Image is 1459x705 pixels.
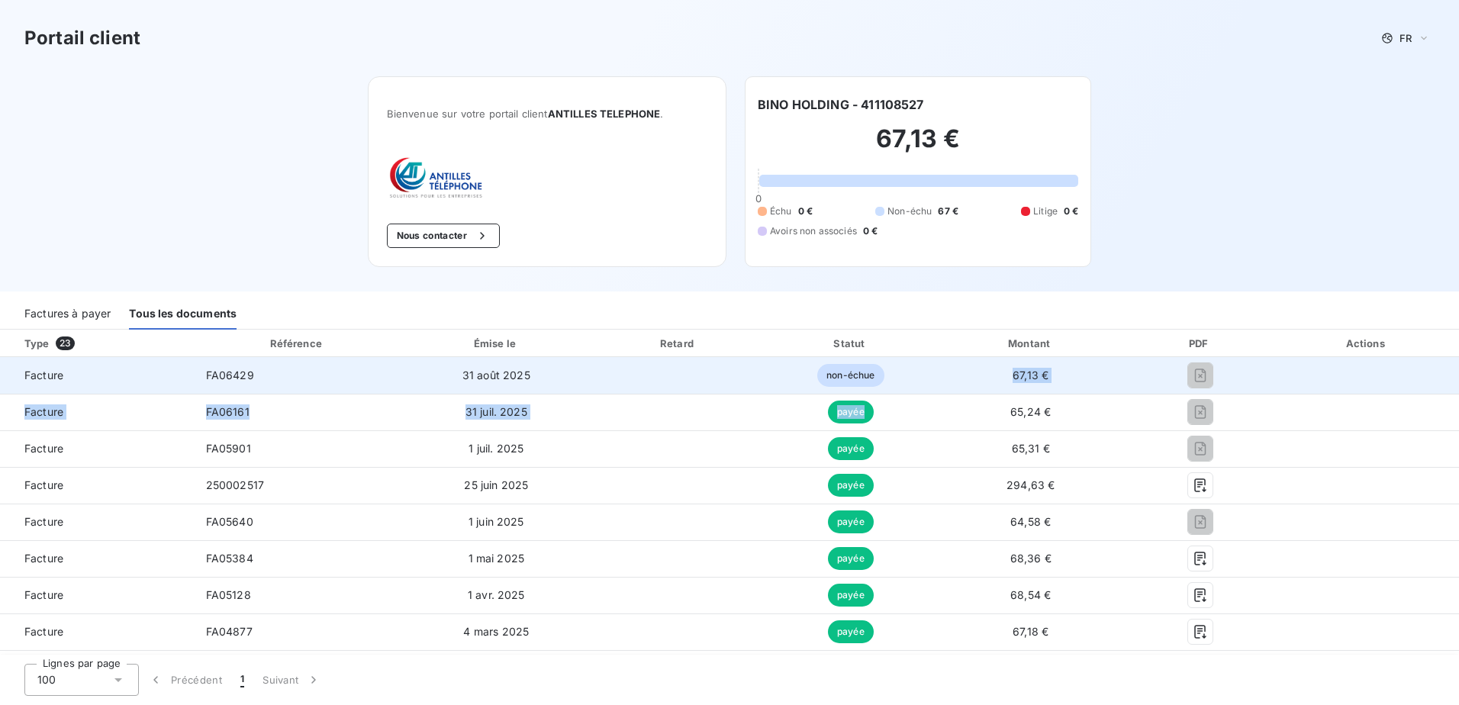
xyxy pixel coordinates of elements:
[404,336,588,351] div: Émise le
[37,672,56,687] span: 100
[828,620,874,643] span: payée
[206,515,253,528] span: FA05640
[1012,442,1050,455] span: 65,31 €
[939,336,1122,351] div: Montant
[755,192,762,204] span: 0
[770,204,792,218] span: Échu
[770,224,857,238] span: Avoirs non associés
[253,664,330,696] button: Suivant
[206,478,264,491] span: 250002517
[206,405,250,418] span: FA06161
[24,298,111,330] div: Factures à payer
[240,672,244,687] span: 1
[758,95,924,114] h6: BINO HOLDING - 411108527
[469,515,524,528] span: 1 juin 2025
[798,204,813,218] span: 0 €
[1013,625,1048,638] span: 67,18 €
[594,336,763,351] div: Retard
[863,224,878,238] span: 0 €
[1013,369,1048,381] span: 67,13 €
[206,625,253,638] span: FA04877
[828,401,874,423] span: payée
[1010,552,1052,565] span: 68,36 €
[12,514,182,530] span: Facture
[206,369,254,381] span: FA06429
[828,510,874,533] span: payée
[56,336,75,350] span: 23
[1010,588,1051,601] span: 68,54 €
[1006,478,1055,491] span: 294,63 €
[231,664,253,696] button: 1
[12,368,182,383] span: Facture
[1278,336,1456,351] div: Actions
[12,624,182,639] span: Facture
[1129,336,1272,351] div: PDF
[270,337,322,349] div: Référence
[12,587,182,603] span: Facture
[463,625,529,638] span: 4 mars 2025
[24,24,140,52] h3: Portail client
[548,108,661,120] span: ANTILLES TELEPHONE
[1010,405,1051,418] span: 65,24 €
[462,369,530,381] span: 31 août 2025
[387,224,500,248] button: Nous contacter
[828,474,874,497] span: payée
[468,588,525,601] span: 1 avr. 2025
[12,441,182,456] span: Facture
[206,442,251,455] span: FA05901
[887,204,932,218] span: Non-échu
[464,478,528,491] span: 25 juin 2025
[1064,204,1078,218] span: 0 €
[387,156,485,199] img: Company logo
[129,298,237,330] div: Tous les documents
[206,588,251,601] span: FA05128
[758,124,1078,169] h2: 67,13 €
[1033,204,1058,218] span: Litige
[1010,515,1051,528] span: 64,58 €
[15,336,191,351] div: Type
[139,664,231,696] button: Précédent
[12,551,182,566] span: Facture
[828,547,874,570] span: payée
[469,552,525,565] span: 1 mai 2025
[938,204,958,218] span: 67 €
[206,552,253,565] span: FA05384
[828,437,874,460] span: payée
[469,442,523,455] span: 1 juil. 2025
[817,364,884,387] span: non-échue
[1399,32,1412,44] span: FR
[12,404,182,420] span: Facture
[768,336,932,351] div: Statut
[387,108,707,120] span: Bienvenue sur votre portail client .
[465,405,527,418] span: 31 juil. 2025
[12,478,182,493] span: Facture
[828,584,874,607] span: payée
